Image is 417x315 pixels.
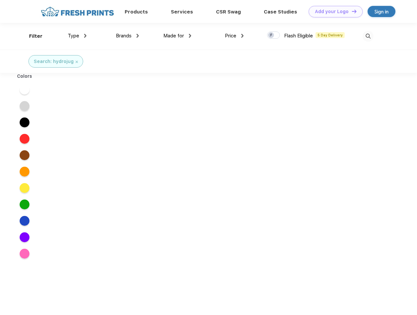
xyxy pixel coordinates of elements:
[315,9,349,14] div: Add your Logo
[352,10,356,13] img: DT
[84,34,86,38] img: dropdown.png
[363,31,373,42] img: desktop_search.svg
[76,61,78,63] img: filter_cancel.svg
[12,73,37,80] div: Colors
[368,6,395,17] a: Sign in
[34,58,74,65] div: Search: hydrojug
[316,32,345,38] span: 5 Day Delivery
[39,6,116,17] img: fo%20logo%202.webp
[136,34,139,38] img: dropdown.png
[29,32,43,40] div: Filter
[284,33,313,39] span: Flash Eligible
[125,9,148,15] a: Products
[116,33,132,39] span: Brands
[225,33,236,39] span: Price
[241,34,244,38] img: dropdown.png
[163,33,184,39] span: Made for
[374,8,389,15] div: Sign in
[189,34,191,38] img: dropdown.png
[68,33,79,39] span: Type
